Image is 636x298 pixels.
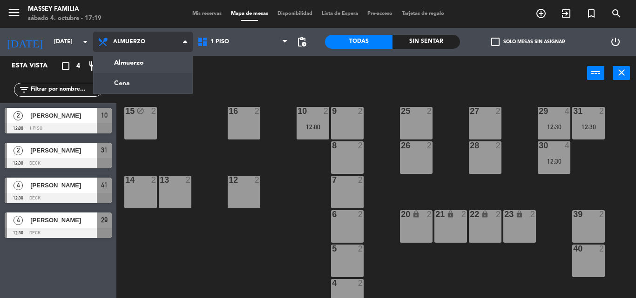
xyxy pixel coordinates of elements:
[30,180,97,190] span: [PERSON_NAME]
[491,38,500,46] span: check_box_outline_blank
[226,11,273,16] span: Mapa de mesas
[616,67,627,78] i: close
[586,8,597,19] i: turned_in_not
[125,107,126,115] div: 15
[113,39,145,45] span: Almuerzo
[101,145,108,156] span: 31
[496,107,501,115] div: 2
[151,176,157,184] div: 2
[101,179,108,191] span: 41
[538,124,570,130] div: 12:30
[273,11,317,16] span: Disponibilidad
[599,210,605,219] div: 2
[188,11,226,16] span: Mis reservas
[94,73,192,93] a: Cena
[325,35,392,49] div: Todas
[358,176,364,184] div: 2
[298,107,298,115] div: 10
[324,107,329,115] div: 2
[255,107,260,115] div: 2
[427,210,433,219] div: 2
[412,210,420,218] i: lock
[14,216,23,225] span: 4
[30,111,97,120] span: [PERSON_NAME]
[30,85,102,95] input: Filtrar por nombre...
[538,158,570,165] div: 12:30
[565,107,570,115] div: 4
[5,60,67,72] div: Esta vista
[358,279,364,287] div: 2
[435,210,436,219] div: 21
[610,36,621,47] i: power_settings_new
[561,8,572,19] i: exit_to_app
[358,210,364,219] div: 2
[599,245,605,253] div: 2
[151,107,157,115] div: 2
[80,36,91,47] i: arrow_drop_down
[572,124,605,130] div: 12:30
[565,141,570,150] div: 4
[297,124,329,130] div: 12:00
[76,61,80,72] span: 4
[447,210,454,218] i: lock
[358,107,364,115] div: 2
[255,176,260,184] div: 2
[496,141,501,150] div: 2
[530,210,536,219] div: 2
[186,176,191,184] div: 2
[358,141,364,150] div: 2
[496,210,501,219] div: 2
[363,11,397,16] span: Pre-acceso
[427,107,433,115] div: 2
[427,141,433,150] div: 2
[88,60,99,72] i: restaurant
[19,84,30,95] i: filter_list
[28,14,101,23] div: sábado 4. octubre - 17:19
[210,39,229,45] span: 1 PISO
[491,38,565,46] label: Solo mesas sin asignar
[7,6,21,20] i: menu
[611,8,622,19] i: search
[481,210,489,218] i: lock
[535,8,547,19] i: add_circle_outline
[136,107,144,115] i: block
[14,181,23,190] span: 4
[358,245,364,253] div: 2
[101,110,108,121] span: 10
[60,60,71,72] i: crop_square
[101,214,108,225] span: 29
[296,36,307,47] span: pending_actions
[28,5,101,14] div: MASSEY FAMILIA
[392,35,460,49] div: Sin sentar
[397,11,449,16] span: Tarjetas de regalo
[30,215,97,225] span: [PERSON_NAME]
[590,67,602,78] i: power_input
[587,66,604,80] button: power_input
[7,6,21,23] button: menu
[461,210,467,219] div: 2
[599,107,605,115] div: 2
[94,53,192,73] a: Almuerzo
[125,176,126,184] div: 14
[14,111,23,120] span: 2
[613,66,630,80] button: close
